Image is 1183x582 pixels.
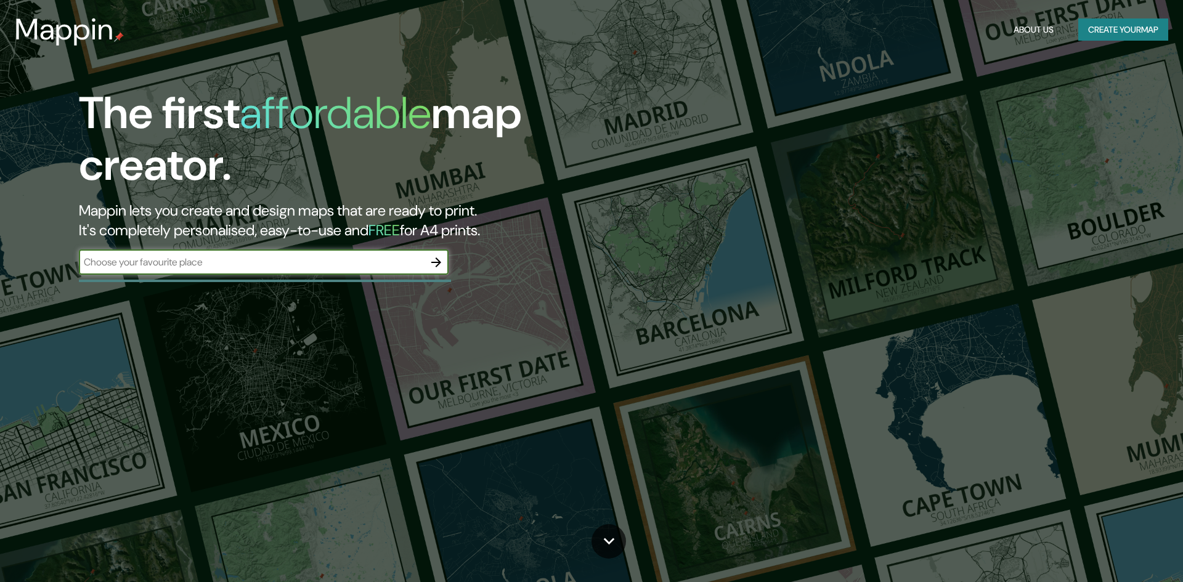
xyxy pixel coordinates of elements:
h2: Mappin lets you create and design maps that are ready to print. It's completely personalised, eas... [79,201,670,240]
h5: FREE [368,220,400,240]
button: Create yourmap [1078,18,1168,41]
h1: affordable [240,84,431,142]
input: Choose your favourite place [79,255,424,269]
h3: Mappin [15,12,114,47]
img: mappin-pin [114,32,124,42]
button: About Us [1009,18,1059,41]
h1: The first map creator. [79,87,670,201]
